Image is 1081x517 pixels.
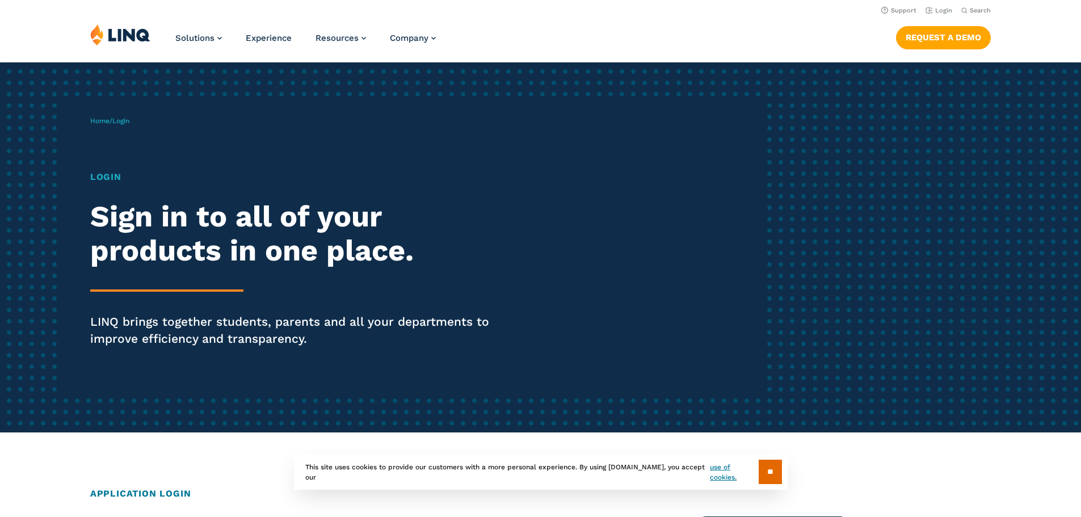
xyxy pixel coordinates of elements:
[896,24,991,49] nav: Button Navigation
[881,7,916,14] a: Support
[175,33,222,43] a: Solutions
[896,26,991,49] a: Request a Demo
[246,33,292,43] a: Experience
[390,33,436,43] a: Company
[316,33,359,43] span: Resources
[90,117,110,125] a: Home
[390,33,428,43] span: Company
[112,117,129,125] span: Login
[175,33,214,43] span: Solutions
[926,7,952,14] a: Login
[90,200,507,268] h2: Sign in to all of your products in one place.
[175,24,436,61] nav: Primary Navigation
[316,33,366,43] a: Resources
[710,462,758,482] a: use of cookies.
[90,313,507,347] p: LINQ brings together students, parents and all your departments to improve efficiency and transpa...
[294,454,788,490] div: This site uses cookies to provide our customers with a more personal experience. By using [DOMAIN...
[90,170,507,184] h1: Login
[90,117,129,125] span: /
[970,7,991,14] span: Search
[961,6,991,15] button: Open Search Bar
[90,24,150,45] img: LINQ | K‑12 Software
